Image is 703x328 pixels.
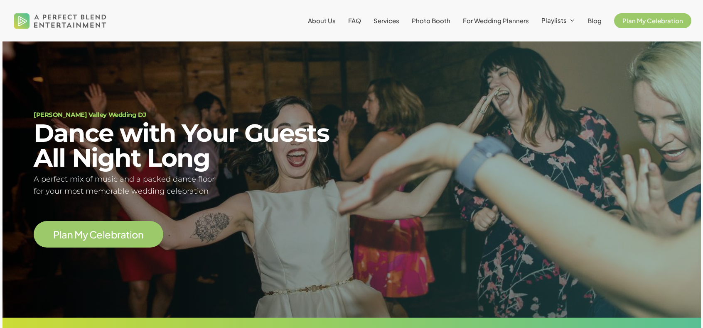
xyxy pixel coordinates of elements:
[59,230,62,240] span: l
[541,16,567,24] span: Playlists
[308,17,336,24] span: About Us
[34,121,341,170] h2: Dance with Your Guests All Night Long
[374,17,399,24] span: Services
[74,230,83,240] span: M
[622,17,683,24] span: Plan My Celebration
[53,229,143,240] a: Plan My Celebration
[12,6,109,36] img: A Perfect Blend Entertainment
[89,230,97,240] span: C
[103,230,105,240] span: l
[96,230,103,240] span: e
[348,17,361,24] a: FAQ
[374,17,399,24] a: Services
[541,17,575,24] a: Playlists
[614,17,691,24] a: Plan My Celebration
[34,173,341,197] h5: A perfect mix of music and a packed dance floor for your most memorable wedding celebration
[412,17,450,24] a: Photo Booth
[105,230,111,240] span: e
[308,17,336,24] a: About Us
[117,230,120,240] span: r
[132,230,138,240] span: o
[348,17,361,24] span: FAQ
[463,17,529,24] span: For Wedding Planners
[587,17,602,24] span: Blog
[126,230,130,240] span: t
[463,17,529,24] a: For Wedding Planners
[130,230,132,240] span: i
[138,230,144,240] span: n
[67,230,73,240] span: n
[587,17,602,24] a: Blog
[111,230,118,240] span: b
[34,112,341,118] h1: [PERSON_NAME] Valley Wedding DJ
[83,230,88,240] span: y
[120,230,126,240] span: a
[61,230,67,240] span: a
[53,230,59,240] span: P
[412,17,450,24] span: Photo Booth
